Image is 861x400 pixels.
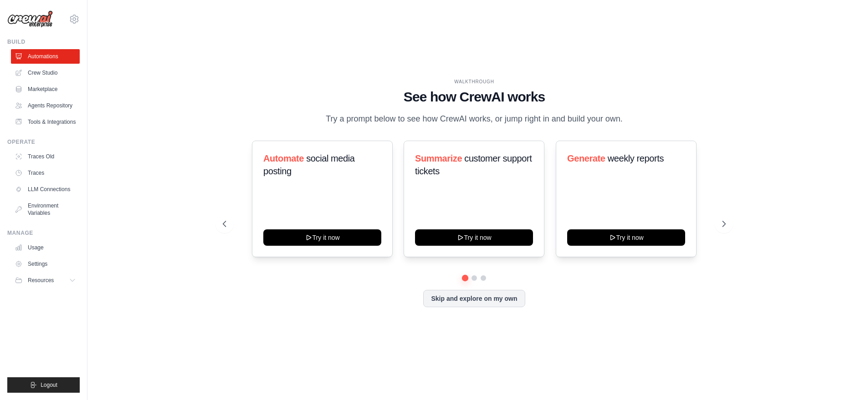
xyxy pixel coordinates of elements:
[567,229,685,246] button: Try it now
[11,149,80,164] a: Traces Old
[11,66,80,80] a: Crew Studio
[415,229,533,246] button: Try it now
[7,38,80,46] div: Build
[11,49,80,64] a: Automations
[11,182,80,197] a: LLM Connections
[7,377,80,393] button: Logout
[11,198,80,220] a: Environment Variables
[11,240,80,255] a: Usage
[415,153,462,163] span: Summarize
[11,115,80,129] a: Tools & Integrations
[607,153,663,163] span: weekly reports
[28,277,54,284] span: Resources
[423,290,525,307] button: Skip and explore on my own
[263,153,355,176] span: social media posting
[7,10,53,28] img: Logo
[41,381,57,389] span: Logout
[11,82,80,96] a: Marketplace
[223,78,726,85] div: WALKTHROUGH
[7,138,80,146] div: Operate
[11,98,80,113] a: Agents Repository
[11,273,80,288] button: Resources
[263,153,304,163] span: Automate
[321,112,627,126] p: Try a prompt below to see how CrewAI works, or jump right in and build your own.
[11,257,80,271] a: Settings
[263,229,381,246] button: Try it now
[223,89,726,105] h1: See how CrewAI works
[11,166,80,180] a: Traces
[567,153,605,163] span: Generate
[415,153,532,176] span: customer support tickets
[7,229,80,237] div: Manage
